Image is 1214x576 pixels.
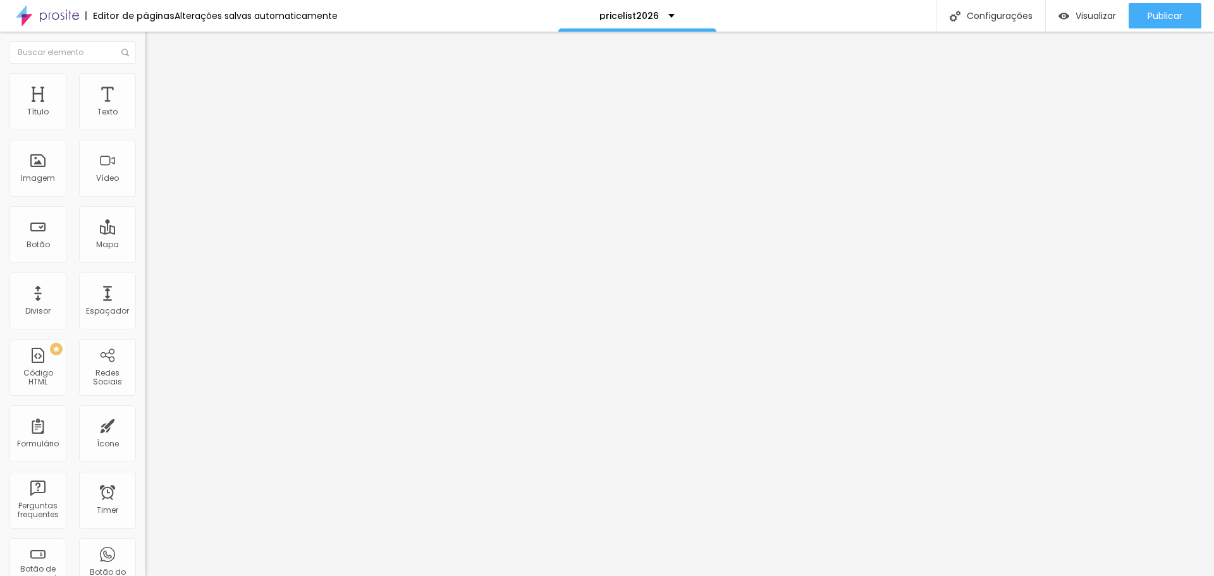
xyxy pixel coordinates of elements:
span: Visualizar [1076,11,1116,21]
div: Perguntas frequentes [13,501,63,520]
div: Ícone [97,439,119,448]
span: Publicar [1148,11,1182,21]
div: Texto [97,107,118,116]
img: Icone [121,49,129,56]
div: Título [27,107,49,116]
button: Visualizar [1046,3,1129,28]
div: Espaçador [86,307,129,316]
div: Mapa [96,240,119,249]
div: Botão [27,240,50,249]
div: Editor de páginas [85,11,175,20]
img: Icone [950,11,960,21]
div: Timer [97,506,118,515]
div: Vídeo [96,174,119,183]
div: Alterações salvas automaticamente [175,11,338,20]
div: Formulário [17,439,59,448]
div: Imagem [21,174,55,183]
div: Divisor [25,307,51,316]
p: pricelist2026 [599,11,659,20]
iframe: Editor [145,32,1214,576]
div: Redes Sociais [82,369,132,387]
div: Código HTML [13,369,63,387]
img: view-1.svg [1058,11,1069,21]
input: Buscar elemento [9,41,136,64]
button: Publicar [1129,3,1201,28]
